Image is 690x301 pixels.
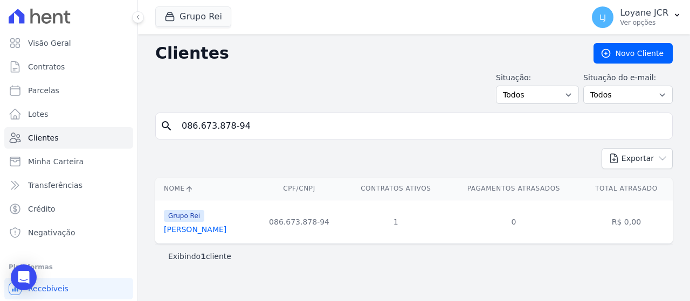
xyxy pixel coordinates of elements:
[620,8,668,18] p: Loyane JCR
[4,174,133,196] a: Transferências
[580,178,673,200] th: Total Atrasado
[28,109,49,120] span: Lotes
[175,115,668,137] input: Buscar por nome, CPF ou e-mail
[4,103,133,125] a: Lotes
[594,43,673,64] a: Novo Cliente
[28,61,65,72] span: Contratos
[496,72,579,83] label: Situação:
[164,210,204,222] span: Grupo Rei
[28,38,71,48] span: Visão Geral
[28,132,58,143] span: Clientes
[4,80,133,101] a: Parcelas
[9,261,129,274] div: Plataformas
[4,32,133,54] a: Visão Geral
[254,178,344,200] th: CPF/CNPJ
[155,178,254,200] th: Nome
[4,222,133,243] a: Negativação
[28,180,82,191] span: Transferências
[160,120,173,132] i: search
[602,148,673,169] button: Exportar
[4,151,133,172] a: Minha Carteira
[164,225,226,234] a: [PERSON_NAME]
[4,278,133,299] a: Recebíveis
[344,200,447,243] td: 1
[254,200,344,243] td: 086.673.878-94
[28,283,68,294] span: Recebíveis
[28,85,59,96] span: Parcelas
[620,18,668,27] p: Ver opções
[28,227,75,238] span: Negativação
[583,72,673,83] label: Situação do e-mail:
[580,200,673,243] td: R$ 0,00
[201,252,206,261] b: 1
[447,200,580,243] td: 0
[28,204,56,214] span: Crédito
[28,156,84,167] span: Minha Carteira
[155,44,576,63] h2: Clientes
[4,56,133,78] a: Contratos
[344,178,447,200] th: Contratos Ativos
[583,2,690,32] button: LJ Loyane JCR Ver opções
[4,127,133,149] a: Clientes
[11,264,37,290] div: Open Intercom Messenger
[599,13,606,21] span: LJ
[168,251,231,262] p: Exibindo cliente
[447,178,580,200] th: Pagamentos Atrasados
[4,198,133,220] a: Crédito
[155,6,231,27] button: Grupo Rei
